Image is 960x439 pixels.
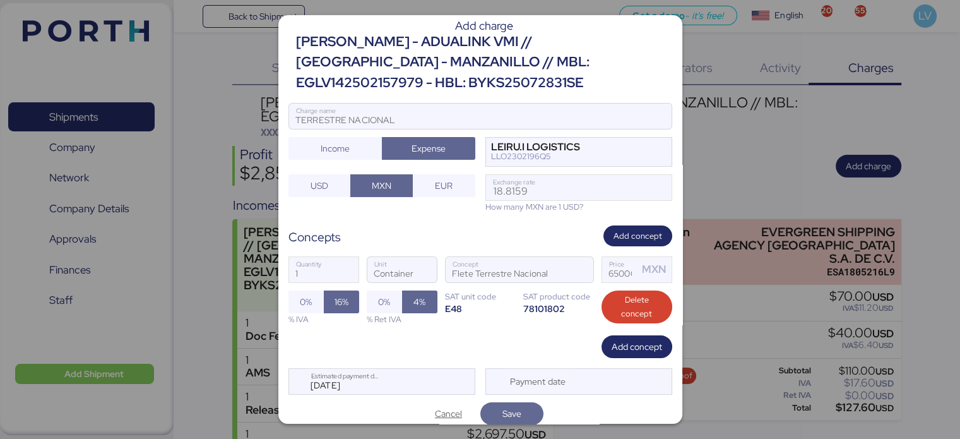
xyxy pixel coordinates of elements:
div: SAT unit code [445,291,516,303]
span: USD [311,178,328,193]
div: Concepts [288,228,341,246]
button: Add concept [601,335,672,358]
span: Expense [412,141,446,156]
div: SAT product code [523,291,594,303]
button: USD [288,174,351,197]
div: % IVA [288,313,359,325]
span: Add concept [613,229,662,243]
div: % Ret IVA [367,313,437,325]
button: Add concept [603,226,672,246]
span: Delete concept [612,293,662,321]
button: 0% [367,291,402,313]
div: E48 [445,303,516,315]
button: Expense [382,137,475,160]
span: EUR [435,178,453,193]
button: 0% [288,291,324,313]
span: Save [502,406,521,421]
span: 4% [413,294,425,310]
div: LEIRU.I LOGISTICS [491,143,580,152]
span: Add concept [612,339,662,354]
button: Cancel [417,402,480,425]
span: 0% [300,294,312,310]
button: Delete concept [601,291,672,323]
button: 16% [324,291,359,313]
span: 16% [335,294,348,310]
button: MXN [350,174,413,197]
span: MXN [372,178,391,193]
button: EUR [413,174,475,197]
span: Cancel [435,406,462,421]
span: Income [321,141,350,156]
div: Add charge [296,20,672,32]
div: [PERSON_NAME] - ADUALINK VMI // [GEOGRAPHIC_DATA] - MANZANILLO // MBL: EGLV142502157979 - HBL: BY... [296,32,672,93]
span: 0% [378,294,390,310]
button: Income [288,137,382,160]
div: 78101802 [523,303,594,315]
button: Save [480,402,543,425]
button: 4% [402,291,437,313]
div: How many MXN are 1 USD? [485,201,672,213]
div: LLO2302196Q5 [491,152,580,161]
